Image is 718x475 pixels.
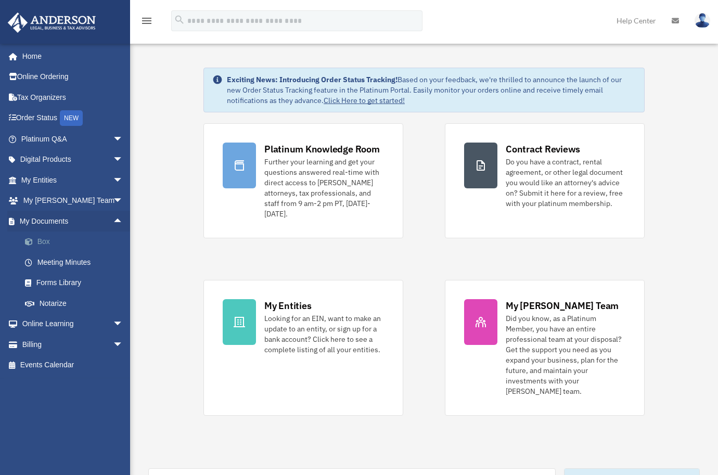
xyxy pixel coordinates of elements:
div: Contract Reviews [506,143,580,156]
a: My Documentsarrow_drop_up [7,211,139,232]
a: Notarize [15,293,139,314]
a: Contract Reviews Do you have a contract, rental agreement, or other legal document you would like... [445,123,645,238]
a: menu [140,18,153,27]
a: Events Calendar [7,355,139,376]
span: arrow_drop_up [113,211,134,232]
span: arrow_drop_down [113,334,134,355]
span: arrow_drop_down [113,190,134,212]
div: NEW [60,110,83,126]
a: Billingarrow_drop_down [7,334,139,355]
a: Tax Organizers [7,87,139,108]
div: My [PERSON_NAME] Team [506,299,619,312]
div: Platinum Knowledge Room [264,143,380,156]
a: Online Ordering [7,67,139,87]
div: Did you know, as a Platinum Member, you have an entire professional team at your disposal? Get th... [506,313,625,396]
a: Digital Productsarrow_drop_down [7,149,139,170]
a: Click Here to get started! [324,96,405,105]
div: Looking for an EIN, want to make an update to an entity, or sign up for a bank account? Click her... [264,313,384,355]
strong: Exciting News: Introducing Order Status Tracking! [227,75,398,84]
a: Box [15,232,139,252]
span: arrow_drop_down [113,314,134,335]
a: My Entities Looking for an EIN, want to make an update to an entity, or sign up for a bank accoun... [203,280,403,416]
a: My Entitiesarrow_drop_down [7,170,139,190]
span: arrow_drop_down [113,129,134,150]
a: Platinum Q&Aarrow_drop_down [7,129,139,149]
div: My Entities [264,299,311,312]
a: My [PERSON_NAME] Teamarrow_drop_down [7,190,139,211]
span: arrow_drop_down [113,170,134,191]
img: User Pic [695,13,710,28]
span: arrow_drop_down [113,149,134,171]
div: Do you have a contract, rental agreement, or other legal document you would like an attorney's ad... [506,157,625,209]
a: My [PERSON_NAME] Team Did you know, as a Platinum Member, you have an entire professional team at... [445,280,645,416]
img: Anderson Advisors Platinum Portal [5,12,99,33]
a: Forms Library [15,273,139,293]
a: Home [7,46,134,67]
i: search [174,14,185,25]
a: Order StatusNEW [7,108,139,129]
a: Meeting Minutes [15,252,139,273]
div: Further your learning and get your questions answered real-time with direct access to [PERSON_NAM... [264,157,384,219]
div: Based on your feedback, we're thrilled to announce the launch of our new Order Status Tracking fe... [227,74,636,106]
a: Online Learningarrow_drop_down [7,314,139,335]
a: Platinum Knowledge Room Further your learning and get your questions answered real-time with dire... [203,123,403,238]
i: menu [140,15,153,27]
